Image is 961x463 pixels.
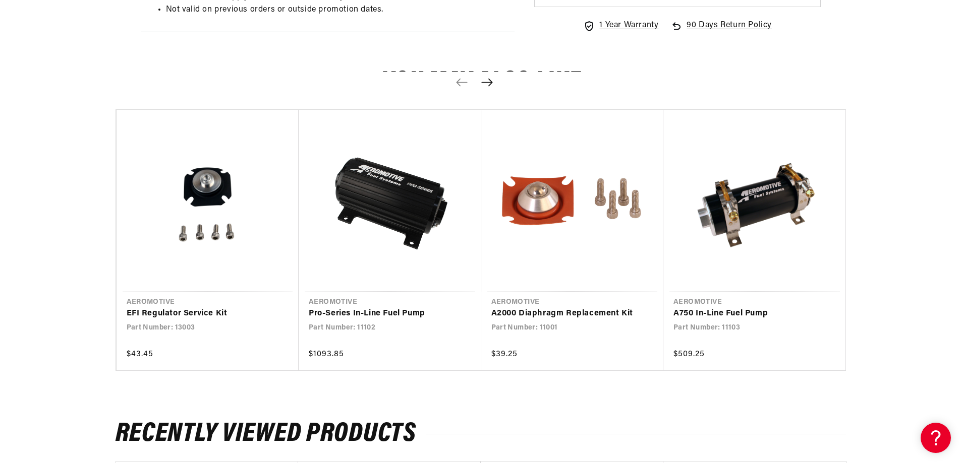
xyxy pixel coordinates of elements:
[476,72,498,94] button: Next slide
[673,307,826,320] a: A750 In-Line Fuel Pump
[127,307,279,320] a: EFI Regulator Service Kit
[309,307,461,320] a: Pro-Series In-Line Fuel Pump
[491,307,644,320] a: A2000 Diaphragm Replacement Kit
[599,19,658,32] span: 1 Year Warranty
[116,71,846,94] h2: You may also like
[166,4,510,17] li: Not valid on previous orders or outside promotion dates.
[451,72,473,94] button: Previous slide
[583,19,658,32] a: 1 Year Warranty
[687,19,772,42] span: 90 Days Return Policy
[116,109,846,371] ul: Slider
[116,422,846,446] h2: Recently Viewed Products
[670,19,772,42] a: 90 Days Return Policy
